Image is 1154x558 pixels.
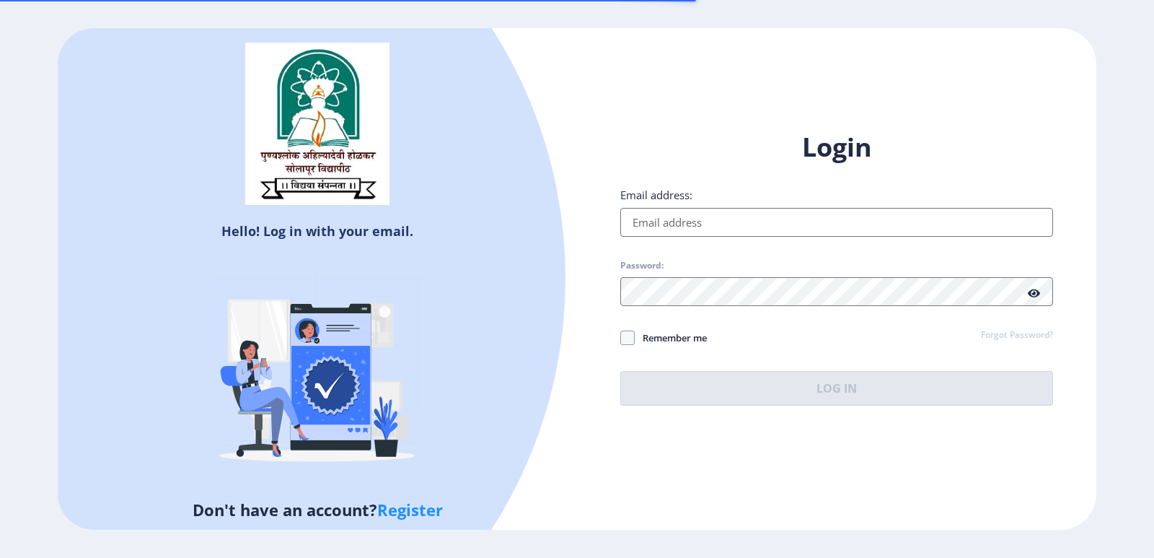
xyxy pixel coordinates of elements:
h5: Don't have an account? [69,498,566,521]
span: Remember me [635,329,707,346]
button: Log In [620,371,1053,406]
img: Verified-rafiki.svg [191,245,444,498]
label: Email address: [620,188,692,202]
img: sulogo.png [245,43,389,206]
a: Forgot Password? [981,329,1053,342]
h1: Login [620,130,1053,165]
a: Register [377,499,443,520]
label: Password: [620,260,664,271]
input: Email address [620,208,1053,237]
